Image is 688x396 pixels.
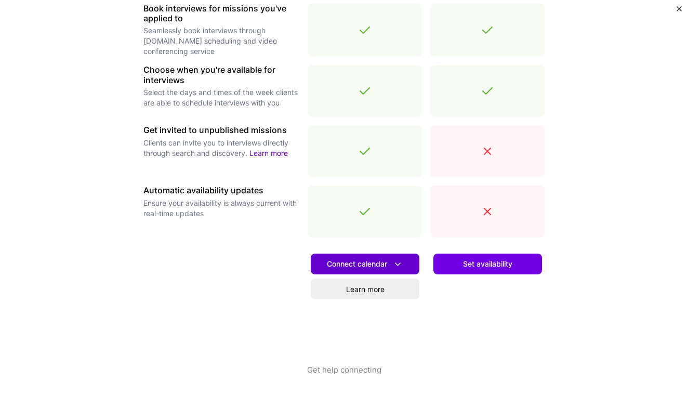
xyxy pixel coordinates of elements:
span: Connect calendar [327,259,403,270]
h3: Get invited to unpublished missions [143,125,299,135]
a: Learn more [249,149,288,157]
h3: Book interviews for missions you've applied to [143,4,299,23]
button: Connect calendar [311,254,419,274]
p: Clients can invite you to interviews directly through search and discovery. [143,138,299,159]
button: Set availability [433,254,542,274]
button: Close [677,6,682,17]
p: Select the days and times of the week clients are able to schedule interviews with you [143,87,299,108]
span: Set availability [463,259,512,269]
p: Ensure your availability is always current with real-time updates [143,198,299,219]
p: Seamlessly book interviews through [DOMAIN_NAME] scheduling and video conferencing service [143,25,299,57]
i: icon DownArrowWhite [392,259,403,270]
h3: Automatic availability updates [143,186,299,195]
button: Get help connecting [307,364,381,396]
a: Learn more [311,279,419,299]
h3: Choose when you're available for interviews [143,65,299,85]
